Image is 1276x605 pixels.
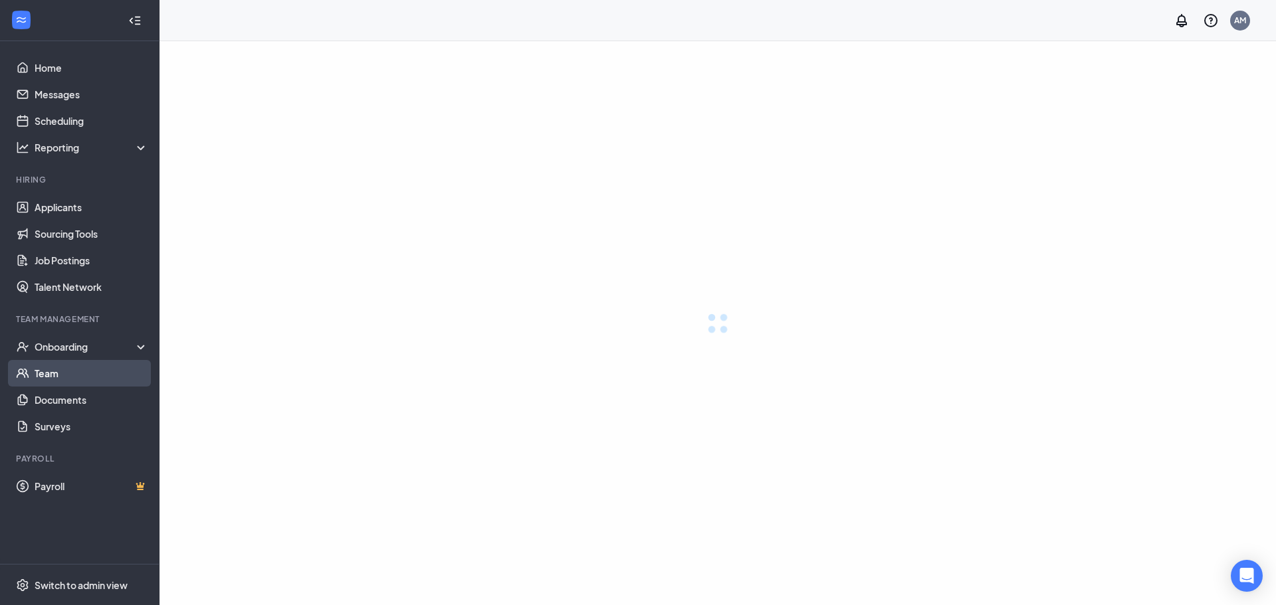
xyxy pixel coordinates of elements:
[35,413,148,440] a: Surveys
[35,141,149,154] div: Reporting
[35,340,149,353] div: Onboarding
[35,81,148,108] a: Messages
[1203,13,1219,29] svg: QuestionInfo
[16,340,29,353] svg: UserCheck
[35,108,148,134] a: Scheduling
[35,194,148,220] a: Applicants
[1234,15,1246,26] div: AM
[16,313,146,325] div: Team Management
[16,453,146,464] div: Payroll
[128,14,142,27] svg: Collapse
[1231,560,1263,592] div: Open Intercom Messenger
[35,220,148,247] a: Sourcing Tools
[15,13,28,27] svg: WorkstreamLogo
[16,578,29,592] svg: Settings
[35,387,148,413] a: Documents
[35,360,148,387] a: Team
[35,54,148,81] a: Home
[35,578,128,592] div: Switch to admin view
[1174,13,1190,29] svg: Notifications
[35,473,148,499] a: PayrollCrown
[16,141,29,154] svg: Analysis
[35,247,148,274] a: Job Postings
[16,174,146,185] div: Hiring
[35,274,148,300] a: Talent Network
